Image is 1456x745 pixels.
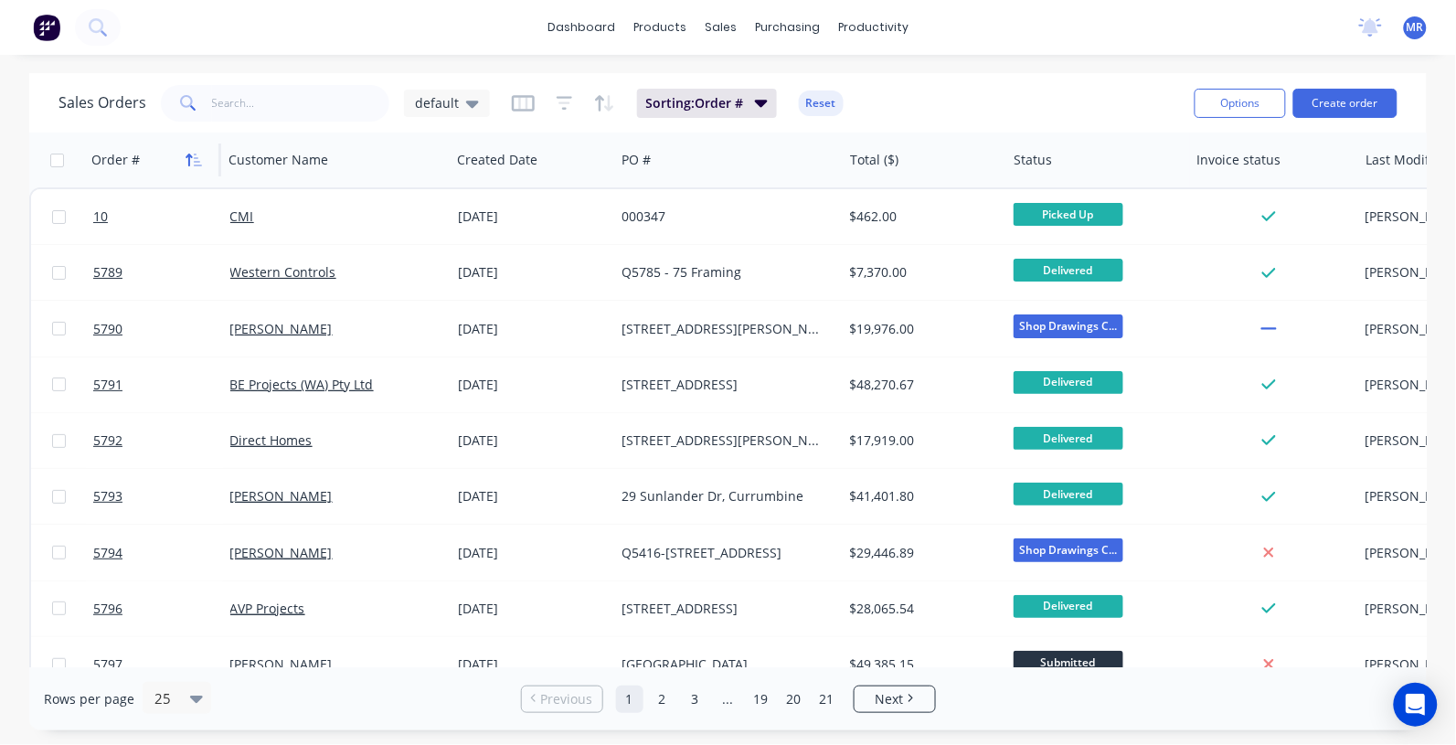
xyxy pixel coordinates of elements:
div: Customer Name [228,151,328,169]
div: 29 Sunlander Dr, Currumbine [622,487,824,506]
a: [PERSON_NAME] [230,655,333,673]
span: Delivered [1014,427,1123,450]
a: BE Projects (WA) Pty Ltd [230,376,374,393]
div: Status [1015,151,1053,169]
a: 5796 [93,581,230,636]
div: [STREET_ADDRESS][PERSON_NAME] [622,431,824,450]
span: 10 [93,208,108,226]
a: dashboard [538,14,624,41]
div: purchasing [746,14,829,41]
div: 000347 [622,208,824,226]
div: $48,270.67 [850,376,992,394]
div: Invoice status [1197,151,1281,169]
a: 5797 [93,637,230,692]
div: $49,385.15 [850,655,992,674]
a: 5792 [93,413,230,468]
div: [DATE] [458,431,607,450]
div: Order # [91,151,140,169]
div: $19,976.00 [850,320,992,338]
div: Q5416-[STREET_ADDRESS] [622,544,824,562]
a: [PERSON_NAME] [230,544,333,561]
span: Next [876,690,904,708]
button: Create order [1293,89,1398,118]
div: [STREET_ADDRESS] [622,376,824,394]
a: Page 1 is your current page [616,686,643,713]
div: [DATE] [458,655,607,674]
span: Delivered [1014,595,1123,618]
button: Reset [799,90,844,116]
a: 5789 [93,245,230,300]
a: 5791 [93,357,230,412]
span: Picked Up [1014,203,1123,226]
img: Factory [33,14,60,41]
div: [DATE] [458,208,607,226]
span: 5789 [93,263,122,282]
a: Jump forward [715,686,742,713]
div: [DATE] [458,544,607,562]
div: $29,446.89 [850,544,992,562]
a: CMI [230,208,254,225]
span: 5790 [93,320,122,338]
span: Delivered [1014,371,1123,394]
span: Shop Drawings C... [1014,538,1123,561]
div: [STREET_ADDRESS][PERSON_NAME][PERSON_NAME] [622,320,824,338]
div: Created Date [457,151,537,169]
a: Page 20 [781,686,808,713]
span: MR [1407,19,1424,36]
div: $41,401.80 [850,487,992,506]
span: 5793 [93,487,122,506]
h1: Sales Orders [58,94,146,112]
div: PO # [622,151,651,169]
input: Search... [212,85,390,122]
span: 5797 [93,655,122,674]
span: Sorting: Order # [646,94,744,112]
div: [DATE] [458,600,607,618]
a: Next page [855,690,935,708]
div: Total ($) [850,151,898,169]
span: Rows per page [44,690,134,708]
a: Western Controls [230,263,336,281]
div: $17,919.00 [850,431,992,450]
button: Options [1195,89,1286,118]
a: 10 [93,189,230,244]
div: products [624,14,696,41]
a: Previous page [522,690,602,708]
div: $28,065.54 [850,600,992,618]
div: [DATE] [458,487,607,506]
span: Submitted [1014,651,1123,674]
a: Page 21 [813,686,841,713]
div: $462.00 [850,208,992,226]
div: $7,370.00 [850,263,992,282]
div: [GEOGRAPHIC_DATA] [622,655,824,674]
span: 5791 [93,376,122,394]
a: Page 2 [649,686,676,713]
div: [STREET_ADDRESS] [622,600,824,618]
a: 5794 [93,526,230,580]
div: [DATE] [458,320,607,338]
div: Open Intercom Messenger [1394,683,1438,727]
span: Delivered [1014,483,1123,506]
div: [DATE] [458,376,607,394]
a: [PERSON_NAME] [230,487,333,505]
span: default [415,93,459,112]
span: Delivered [1014,259,1123,282]
div: [DATE] [458,263,607,282]
span: Shop Drawings C... [1014,314,1123,337]
span: 5794 [93,544,122,562]
ul: Pagination [514,686,943,713]
div: productivity [829,14,918,41]
a: Direct Homes [230,431,313,449]
span: 5796 [93,600,122,618]
button: Sorting:Order # [637,89,777,118]
div: sales [696,14,746,41]
a: AVP Projects [230,600,305,617]
a: [PERSON_NAME] [230,320,333,337]
div: Q5785 - 75 Framing [622,263,824,282]
span: 5792 [93,431,122,450]
a: Page 19 [748,686,775,713]
a: Page 3 [682,686,709,713]
a: 5793 [93,469,230,524]
a: 5790 [93,302,230,357]
span: Previous [540,690,592,708]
